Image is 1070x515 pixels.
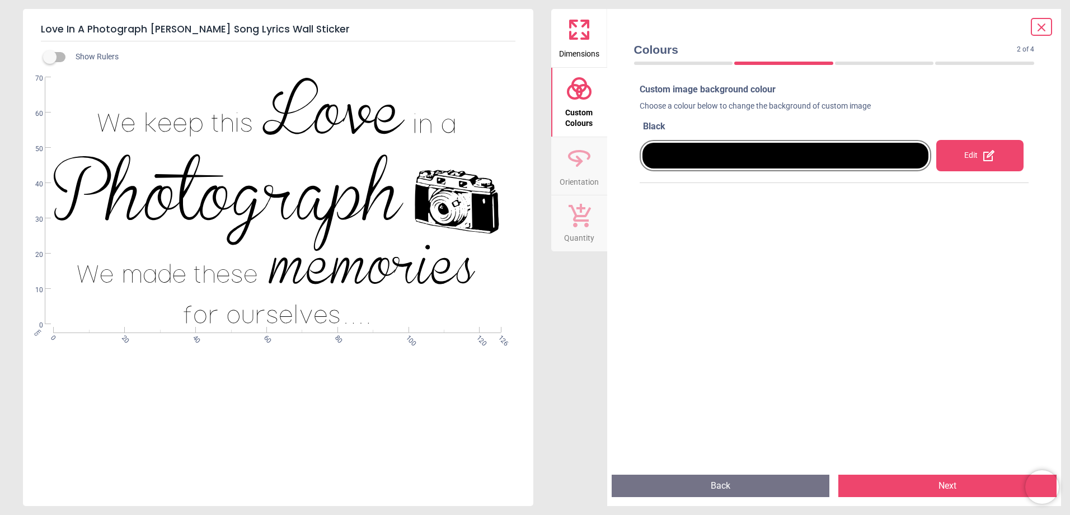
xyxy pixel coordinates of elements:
[551,68,607,137] button: Custom Colours
[22,285,43,295] span: 10
[551,195,607,251] button: Quantity
[50,50,533,64] div: Show Rulers
[22,144,43,154] span: 50
[1017,45,1034,54] span: 2 of 4
[32,327,43,338] span: cm
[643,120,1029,133] div: Black
[22,180,43,189] span: 40
[552,102,606,129] span: Custom Colours
[41,18,515,41] h5: Love In A Photograph [PERSON_NAME] Song Lyrics Wall Sticker
[612,475,830,497] button: Back
[560,171,599,188] span: Orientation
[261,334,269,341] span: 60
[559,43,599,60] span: Dimensions
[838,475,1057,497] button: Next
[551,137,607,195] button: Orientation
[190,334,198,341] span: 40
[22,215,43,224] span: 30
[475,334,482,341] span: 120
[1025,470,1059,504] iframe: Brevo live chat
[564,227,594,244] span: Quantity
[634,41,1017,58] span: Colours
[332,334,340,341] span: 80
[22,321,43,330] span: 0
[936,140,1024,171] div: Edit
[22,109,43,119] span: 60
[551,9,607,67] button: Dimensions
[22,250,43,260] span: 20
[640,101,1029,116] div: Choose a colour below to change the background of custom image
[640,84,776,95] span: Custom image background colour
[496,334,503,341] span: 126
[403,334,411,341] span: 100
[22,74,43,83] span: 70
[119,334,126,341] span: 20
[49,334,56,341] span: 0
